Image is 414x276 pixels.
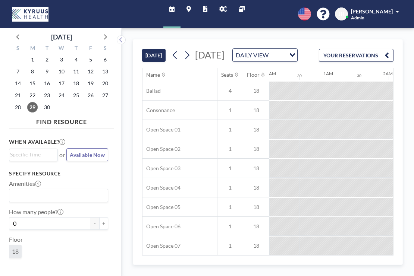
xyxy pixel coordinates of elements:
[59,151,65,159] span: or
[42,54,52,65] span: Tuesday, September 2, 2025
[142,49,166,62] button: [DATE]
[142,107,175,114] span: Consonance
[71,90,81,101] span: Thursday, September 25, 2025
[42,78,52,89] span: Tuesday, September 16, 2025
[54,44,69,54] div: W
[383,71,393,76] div: 2AM
[217,165,243,172] span: 1
[243,223,269,230] span: 18
[217,107,243,114] span: 1
[9,115,114,126] h4: FIND RESOURCE
[42,102,52,112] span: Tuesday, September 30, 2025
[217,146,243,152] span: 1
[25,44,40,54] div: M
[142,146,181,152] span: Open Space 02
[56,78,67,89] span: Wednesday, September 17, 2025
[243,88,269,94] span: 18
[100,54,110,65] span: Saturday, September 6, 2025
[142,204,181,210] span: Open Space 05
[71,78,81,89] span: Thursday, September 18, 2025
[221,72,233,78] div: Seats
[243,146,269,152] span: 18
[9,208,63,216] label: How many people?
[9,236,23,243] label: Floor
[9,149,57,160] div: Search for option
[247,72,260,78] div: Floor
[243,165,269,172] span: 18
[217,184,243,191] span: 1
[99,217,108,230] button: +
[27,78,38,89] span: Monday, September 15, 2025
[100,66,110,77] span: Saturday, September 13, 2025
[66,148,108,161] button: Available Now
[83,44,98,54] div: F
[10,150,53,159] input: Search for option
[13,78,23,89] span: Sunday, September 14, 2025
[357,73,361,78] div: 30
[297,73,302,78] div: 30
[85,78,96,89] span: Friday, September 19, 2025
[233,49,297,61] div: Search for option
[100,90,110,101] span: Saturday, September 27, 2025
[85,90,96,101] span: Friday, September 26, 2025
[338,11,345,18] span: JH
[243,242,269,249] span: 18
[271,50,285,60] input: Search for option
[264,71,276,76] div: 12AM
[351,15,364,20] span: Admin
[12,248,19,255] span: 18
[70,152,105,158] span: Available Now
[85,54,96,65] span: Friday, September 5, 2025
[40,44,54,54] div: T
[142,88,161,94] span: Ballad
[217,242,243,249] span: 1
[12,7,48,22] img: organization-logo
[56,90,67,101] span: Wednesday, September 24, 2025
[71,66,81,77] span: Thursday, September 11, 2025
[146,72,160,78] div: Name
[217,204,243,210] span: 1
[142,184,181,191] span: Open Space 04
[27,54,38,65] span: Monday, September 1, 2025
[234,50,270,60] span: DAILY VIEW
[243,204,269,210] span: 18
[217,126,243,133] span: 1
[13,90,23,101] span: Sunday, September 21, 2025
[142,223,181,230] span: Open Space 06
[217,223,243,230] span: 1
[10,191,104,200] input: Search for option
[27,90,38,101] span: Monday, September 22, 2025
[85,66,96,77] span: Friday, September 12, 2025
[319,49,393,62] button: YOUR RESERVATIONS
[9,170,108,177] h3: Specify resource
[142,165,181,172] span: Open Space 03
[56,66,67,77] span: Wednesday, September 10, 2025
[351,8,393,15] span: [PERSON_NAME]
[13,102,23,112] span: Sunday, September 28, 2025
[42,66,52,77] span: Tuesday, September 9, 2025
[51,32,72,42] div: [DATE]
[100,78,110,89] span: Saturday, September 20, 2025
[11,44,25,54] div: S
[142,126,181,133] span: Open Space 01
[71,54,81,65] span: Thursday, September 4, 2025
[9,189,108,202] div: Search for option
[243,184,269,191] span: 18
[243,107,269,114] span: 18
[56,54,67,65] span: Wednesday, September 3, 2025
[142,242,181,249] span: Open Space 07
[27,102,38,112] span: Monday, September 29, 2025
[42,90,52,101] span: Tuesday, September 23, 2025
[13,66,23,77] span: Sunday, September 7, 2025
[98,44,112,54] div: S
[69,44,83,54] div: T
[9,180,41,187] label: Amenities
[243,126,269,133] span: 18
[90,217,99,230] button: -
[323,71,333,76] div: 1AM
[195,49,225,60] span: [DATE]
[217,88,243,94] span: 4
[27,66,38,77] span: Monday, September 8, 2025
